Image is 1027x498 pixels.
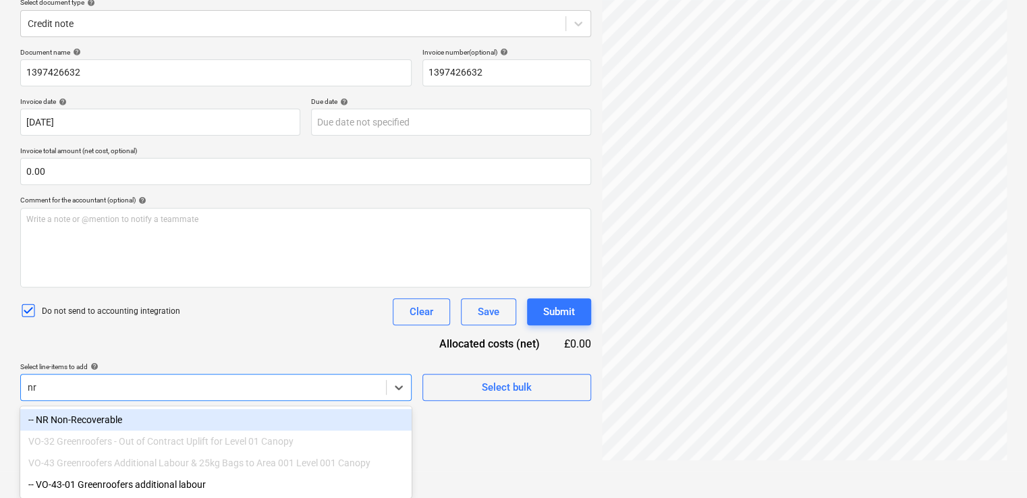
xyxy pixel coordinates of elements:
[422,59,591,86] input: Invoice number
[422,374,591,401] button: Select bulk
[20,452,412,474] div: VO-43 Greenroofers Additional Labour & 25kg Bags to Area 001 Level 001 Canopy
[70,48,81,56] span: help
[478,303,499,321] div: Save
[561,336,591,352] div: £0.00
[311,97,591,106] div: Due date
[416,336,561,352] div: Allocated costs (net)
[527,298,591,325] button: Submit
[20,109,300,136] input: Invoice date not specified
[20,196,591,204] div: Comment for the accountant (optional)
[88,362,99,370] span: help
[42,306,180,317] p: Do not send to accounting integration
[20,97,300,106] div: Invoice date
[20,59,412,86] input: Document name
[461,298,516,325] button: Save
[20,431,412,452] div: VO-32 Greenroofers - Out of Contract Uplift for Level 01 Canopy
[311,109,591,136] input: Due date not specified
[543,303,575,321] div: Submit
[422,48,591,57] div: Invoice number (optional)
[497,48,508,56] span: help
[482,379,532,396] div: Select bulk
[337,98,348,106] span: help
[20,474,412,495] div: -- VO-43-01 Greenroofers additional labour
[20,158,591,185] input: Invoice total amount (net cost, optional)
[410,303,433,321] div: Clear
[20,362,412,371] div: Select line-items to add
[20,409,412,431] div: -- NR Non-Recoverable
[20,48,412,57] div: Document name
[136,196,146,204] span: help
[393,298,450,325] button: Clear
[56,98,67,106] span: help
[20,146,591,158] p: Invoice total amount (net cost, optional)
